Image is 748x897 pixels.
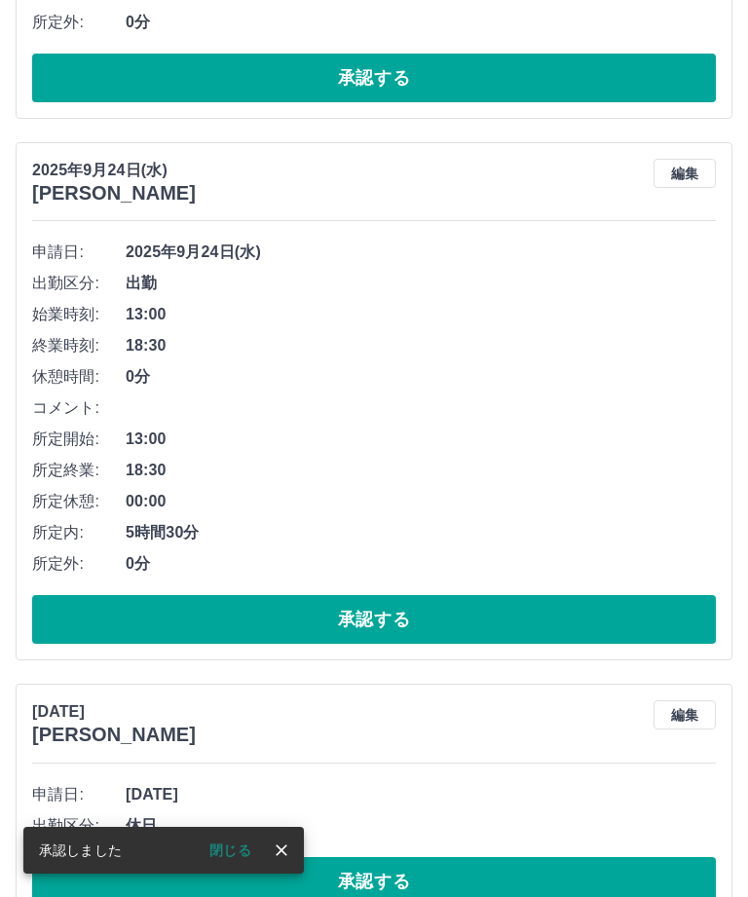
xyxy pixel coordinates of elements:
span: コメント: [32,396,126,420]
span: 0分 [126,552,716,576]
span: [DATE] [126,783,716,806]
h3: [PERSON_NAME] [32,182,196,205]
span: 休日 [126,814,716,838]
span: 申請日: [32,783,126,806]
button: 閉じる [194,836,267,865]
span: 申請日: [32,241,126,264]
span: 所定終業: [32,459,126,482]
span: 始業時刻: [32,303,126,326]
span: 出勤区分: [32,272,126,295]
button: 編集 [654,700,716,729]
button: 承認する [32,54,716,102]
span: 出勤 [126,272,716,295]
div: 承認しました [39,833,122,868]
span: 所定内: [32,521,126,544]
h3: [PERSON_NAME] [32,724,196,746]
span: 0分 [126,11,716,34]
button: 編集 [654,159,716,188]
button: 承認する [32,595,716,644]
span: 18:30 [126,459,716,482]
span: 18:30 [126,334,716,357]
p: [DATE] [32,700,196,724]
span: 終業時刻: [32,334,126,357]
span: 13:00 [126,428,716,451]
span: 所定休憩: [32,490,126,513]
span: 所定外: [32,552,126,576]
span: 所定開始: [32,428,126,451]
p: 2025年9月24日(水) [32,159,196,182]
span: 00:00 [126,490,716,513]
span: 13:00 [126,303,716,326]
span: 2025年9月24日(水) [126,241,716,264]
span: 休憩時間: [32,365,126,389]
span: 5時間30分 [126,521,716,544]
span: 所定外: [32,11,126,34]
span: 出勤区分: [32,814,126,838]
span: 0分 [126,365,716,389]
button: close [267,836,296,865]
